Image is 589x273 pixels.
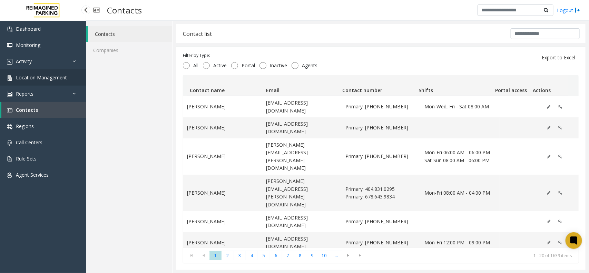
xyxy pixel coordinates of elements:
[7,173,12,178] img: 'icon'
[262,232,341,253] td: [EMAIL_ADDRESS][DOMAIN_NAME]
[492,75,530,96] th: Portal access
[16,74,67,81] span: Location Management
[222,251,234,260] span: Page 2
[554,237,566,248] button: Edit Portal Access (disabled)
[7,75,12,81] img: 'icon'
[266,62,291,69] span: Inactive
[575,7,580,14] img: logout
[183,75,579,248] div: Data table
[424,189,495,197] span: Mon-Fri 08:00 AM - 04:00 PM
[262,96,341,117] td: [EMAIL_ADDRESS][DOMAIN_NAME]
[246,251,258,260] span: Page 4
[345,193,416,201] span: Primary: 678.643.9834
[543,216,554,227] button: Edit (disabled)
[16,107,38,113] span: Contacts
[16,123,34,129] span: Regions
[183,138,262,175] td: [PERSON_NAME]
[340,75,416,96] th: Contact number
[231,62,238,69] input: Portal
[183,117,262,138] td: [PERSON_NAME]
[424,103,495,110] span: Mon-Wed, Fri - Sat 08:00 AM
[356,253,365,258] span: Go to the last page
[344,253,353,258] span: Go to the next page
[543,152,554,162] button: Edit (disabled)
[210,62,230,69] span: Active
[16,172,49,178] span: Agent Services
[183,52,321,59] div: Filter by Type:
[7,124,12,129] img: 'icon'
[209,251,222,260] span: Page 1
[88,26,172,42] a: Contacts
[258,251,270,260] span: Page 5
[187,75,263,96] th: Contact name
[554,152,566,162] button: Edit Portal Access (disabled)
[262,117,341,138] td: [EMAIL_ADDRESS][DOMAIN_NAME]
[292,62,298,69] input: Agents
[262,211,341,232] td: [EMAIL_ADDRESS][DOMAIN_NAME]
[183,96,262,117] td: [PERSON_NAME]
[183,62,190,69] input: All
[16,42,40,48] span: Monitoring
[263,75,340,96] th: Email
[318,251,330,260] span: Page 10
[16,58,32,65] span: Activity
[259,62,266,69] input: Inactive
[7,59,12,65] img: 'icon'
[282,251,294,260] span: Page 7
[543,123,554,133] button: Edit (disabled)
[7,27,12,32] img: 'icon'
[7,108,12,113] img: 'icon'
[371,253,572,259] kendo-pager-info: 1 - 20 of 1639 items
[330,251,342,260] span: Page 11
[7,140,12,146] img: 'icon'
[262,138,341,175] td: [PERSON_NAME][EMAIL_ADDRESS][PERSON_NAME][DOMAIN_NAME]
[424,157,495,164] span: Sat-Sun 08:00 AM - 06:00 PM
[354,251,366,261] span: Go to the last page
[7,156,12,162] img: 'icon'
[1,102,86,118] a: Contacts
[554,102,566,112] button: Edit Portal Access (disabled)
[530,75,569,96] th: Actions
[7,91,12,97] img: 'icon'
[270,251,282,260] span: Page 6
[16,26,41,32] span: Dashboard
[298,62,321,69] span: Agents
[554,188,566,198] button: Edit Portal Access (disabled)
[262,175,341,211] td: [PERSON_NAME][EMAIL_ADDRESS][PERSON_NAME][DOMAIN_NAME]
[306,251,318,260] span: Page 9
[86,42,172,58] a: Companies
[104,2,145,19] h3: Contacts
[7,43,12,48] img: 'icon'
[543,237,554,248] button: Edit (disabled)
[345,218,416,225] span: Primary: 404-536-4923
[294,251,306,260] span: Page 8
[93,2,100,19] img: pageIcon
[16,90,33,97] span: Reports
[234,251,246,260] span: Page 3
[424,149,495,156] span: Mon-Fri 06:00 AM - 06:00 PM
[238,62,258,69] span: Portal
[345,239,416,246] span: Primary: 205-451-2567
[16,139,42,146] span: Call Centers
[345,153,416,160] span: Primary: 404-409-1757
[416,75,492,96] th: Shifts
[345,185,416,193] span: Primary: 404.831.0295
[345,124,416,131] span: Primary: 404-688-6492
[190,62,202,69] span: All
[183,29,212,38] div: Contact list
[554,123,566,133] button: Edit Portal Access (disabled)
[424,239,495,246] span: Mon-Fri 12:00 PM - 09:00 PM
[203,62,210,69] input: Active
[183,175,262,211] td: [PERSON_NAME]
[345,103,416,110] span: Primary: 404-597-0824
[183,211,262,232] td: [PERSON_NAME]
[543,102,554,112] button: Edit (disabled)
[538,52,579,63] button: Export to Excel
[543,188,554,198] button: Edit (disabled)
[16,155,37,162] span: Rule Sets
[342,251,354,261] span: Go to the next page
[554,216,566,227] button: Edit Portal Access (disabled)
[183,232,262,253] td: [PERSON_NAME]
[557,7,580,14] a: Logout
